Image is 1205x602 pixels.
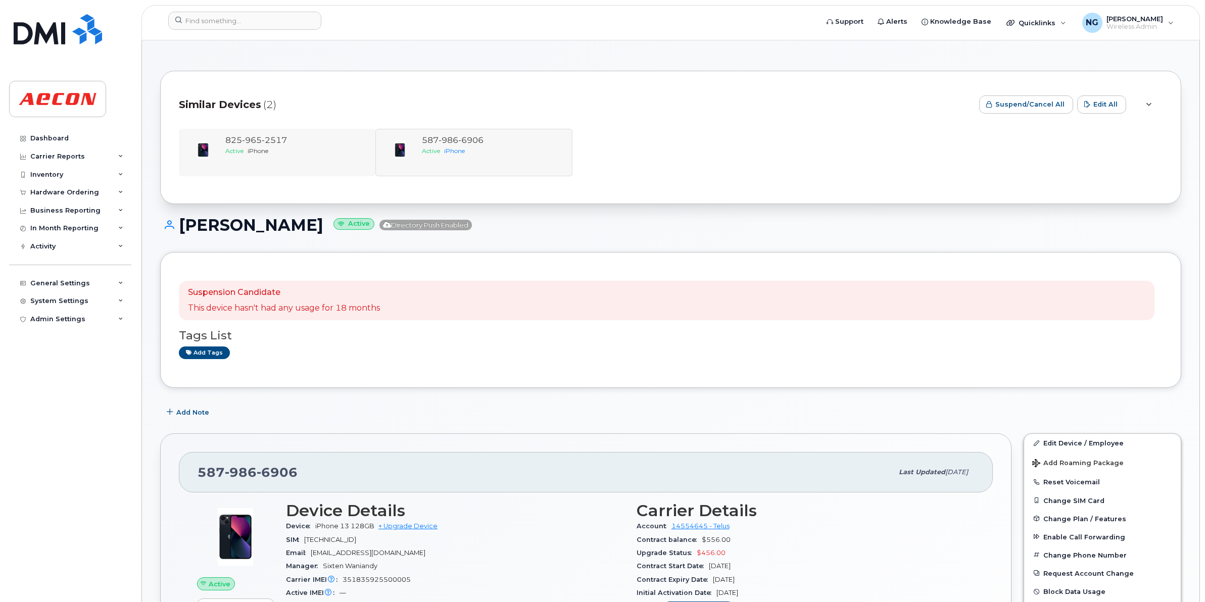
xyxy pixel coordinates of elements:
a: Add tags [179,346,230,359]
a: 14554645 - Telus [671,522,730,530]
span: [TECHNICAL_ID] [304,536,356,543]
button: Change SIM Card [1024,491,1181,510]
span: Active [209,579,230,589]
span: [DATE] [709,562,731,570]
span: Add Note [176,408,209,417]
button: Reset Voicemail [1024,473,1181,491]
span: Device [286,522,315,530]
span: Edit All [1093,99,1118,109]
a: Edit Device / Employee [1024,434,1181,452]
span: 6906 [257,465,298,480]
a: 8259652517ActiveiPhone [185,135,369,170]
p: Suspension Candidate [188,287,380,298]
small: Active [333,218,374,230]
button: Add Note [160,403,218,421]
span: Sixten Waniandy [323,562,377,570]
span: Add Roaming Package [1032,459,1124,469]
span: Change Plan / Features [1043,515,1126,522]
button: Block Data Usage [1024,582,1181,600]
button: Change Plan / Features [1024,510,1181,528]
span: Upgrade Status [637,549,697,557]
span: Enable Call Forwarding [1043,533,1125,540]
span: — [340,589,346,596]
span: 986 [225,465,257,480]
span: Similar Devices [179,97,261,112]
button: Enable Call Forwarding [1024,528,1181,546]
button: Change Phone Number [1024,546,1181,564]
h3: Tags List [179,329,1163,342]
span: $456.00 [697,549,726,557]
button: Suspend/Cancel All [979,95,1073,114]
button: Edit All [1077,95,1126,114]
span: [DATE] [716,589,738,596]
h3: Carrier Details [637,501,975,520]
span: Active [225,147,244,155]
span: $556.00 [702,536,731,543]
span: Initial Activation Date [637,589,716,596]
span: 2517 [262,135,287,145]
span: 825 [225,135,287,145]
span: Carrier IMEI [286,576,343,583]
button: Add Roaming Package [1024,452,1181,473]
h1: [PERSON_NAME] [160,216,1181,234]
span: Contract Start Date [637,562,709,570]
span: [EMAIL_ADDRESS][DOMAIN_NAME] [311,549,425,557]
img: image20231002-3703462-1ig824h.jpeg [205,507,266,567]
span: 587 [198,465,298,480]
span: Email [286,549,311,557]
span: Suspend/Cancel All [995,99,1065,109]
span: iPhone [248,147,268,155]
span: Account [637,522,671,530]
img: image20231002-3703462-1ig824h.jpeg [193,140,213,160]
span: Directory Push Enabled [379,220,472,230]
span: Active IMEI [286,589,340,596]
span: (2) [263,97,276,112]
span: 965 [242,135,262,145]
span: Contract balance [637,536,702,543]
span: [DATE] [945,468,968,476]
span: Manager [286,562,323,570]
span: 351835925500005 [343,576,411,583]
button: Request Account Change [1024,564,1181,582]
p: This device hasn't had any usage for 18 months [188,303,380,314]
span: Contract Expiry Date [637,576,713,583]
span: iPhone 13 128GB [315,522,374,530]
span: SIM [286,536,304,543]
a: + Upgrade Device [378,522,438,530]
span: [DATE] [713,576,735,583]
span: Last updated [899,468,945,476]
h3: Device Details [286,501,624,520]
